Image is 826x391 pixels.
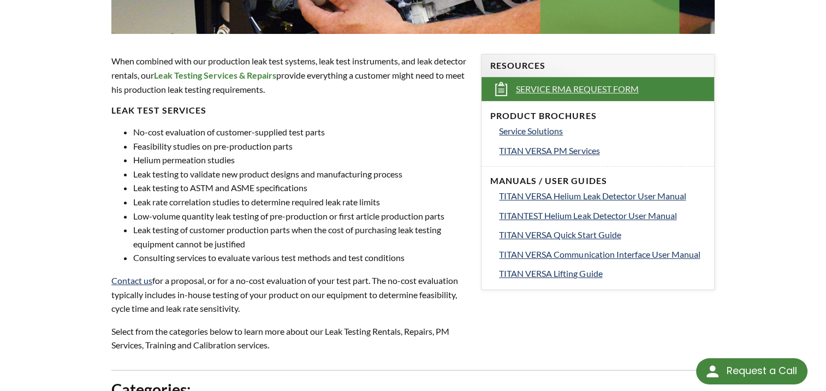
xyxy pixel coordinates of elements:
[133,167,468,181] li: Leak testing to validate new product designs and manufacturing process
[499,124,705,138] a: Service Solutions
[133,181,468,195] li: Leak testing to ASTM and ASME specifications
[133,125,468,139] li: No-cost evaluation of customer-supplied test parts
[133,223,468,251] li: Leak testing of customer production parts when the cost of purchasing leak testing equipment cann...
[154,70,276,80] strong: Leak Testing Services & Repairs
[490,60,705,72] h4: Resources
[499,249,700,259] span: TITAN VERSA Communication Interface User Manual
[499,228,705,242] a: TITAN VERSA Quick Start Guide
[499,189,705,203] a: TITAN VERSA Helium Leak Detector User Manual
[482,77,714,101] a: Service RMA Request Form
[133,209,468,223] li: Low-volume quantity leak testing of pre-production or first article production parts
[499,210,676,221] span: TITANTEST Helium Leak Detector User Manual
[490,175,705,187] h4: Manuals / User Guides
[499,191,686,201] span: TITAN VERSA Helium Leak Detector User Manual
[499,268,602,279] span: TITAN VERSA Lifting Guide
[133,251,468,265] li: Consulting services to evaluate various test methods and test conditions
[111,105,468,116] h4: Leak Test Services
[499,144,705,158] a: TITAN VERSA PM Services
[499,126,563,136] span: Service Solutions
[499,209,705,223] a: TITANTEST Helium Leak Detector User Manual
[516,84,639,95] span: Service RMA Request Form
[133,139,468,153] li: Feasibility studies on pre-production parts
[726,358,797,383] div: Request a Call
[111,324,468,352] p: Select from the categories below to learn more about our Leak Testing Rentals, Repairs, PM Servic...
[696,358,807,384] div: Request a Call
[133,195,468,209] li: Leak rate correlation studies to determine required leak rate limits
[133,153,468,167] li: Helium permeation studies
[111,54,468,96] p: When combined with our production leak test systems, leak test instruments, and leak detector ren...
[499,145,599,156] span: TITAN VERSA PM Services
[499,229,621,240] span: TITAN VERSA Quick Start Guide
[499,266,705,281] a: TITAN VERSA Lifting Guide
[490,110,705,122] h4: Product Brochures
[499,247,705,262] a: TITAN VERSA Communication Interface User Manual
[111,274,468,316] p: for a proposal, or for a no-cost evaluation of your test part. The no-cost evaluation typically i...
[704,363,721,380] img: round button
[111,275,152,286] a: Contact us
